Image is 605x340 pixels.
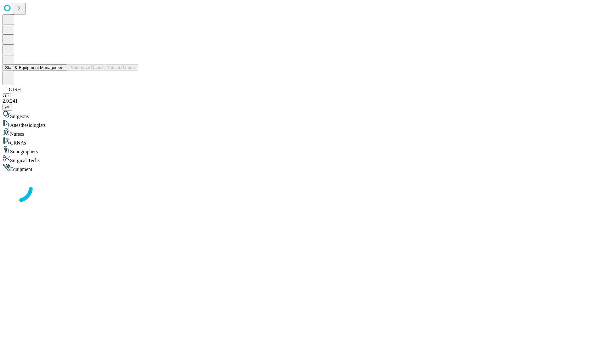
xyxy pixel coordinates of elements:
[3,93,602,98] div: GEI
[3,104,12,110] button: @
[105,64,138,71] button: Tenant Params
[3,146,602,155] div: Sonographers
[3,64,67,71] button: Staff & Equipment Management
[3,163,602,172] div: Equipment
[3,110,602,119] div: Surgeons
[3,128,602,137] div: Nurses
[9,87,21,92] span: GJSH
[3,137,602,146] div: CRNAs
[67,64,105,71] button: Preference Cards
[3,155,602,163] div: Surgical Techs
[5,105,9,110] span: @
[3,119,602,128] div: Anesthesiologists
[3,98,602,104] div: 2.0.241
